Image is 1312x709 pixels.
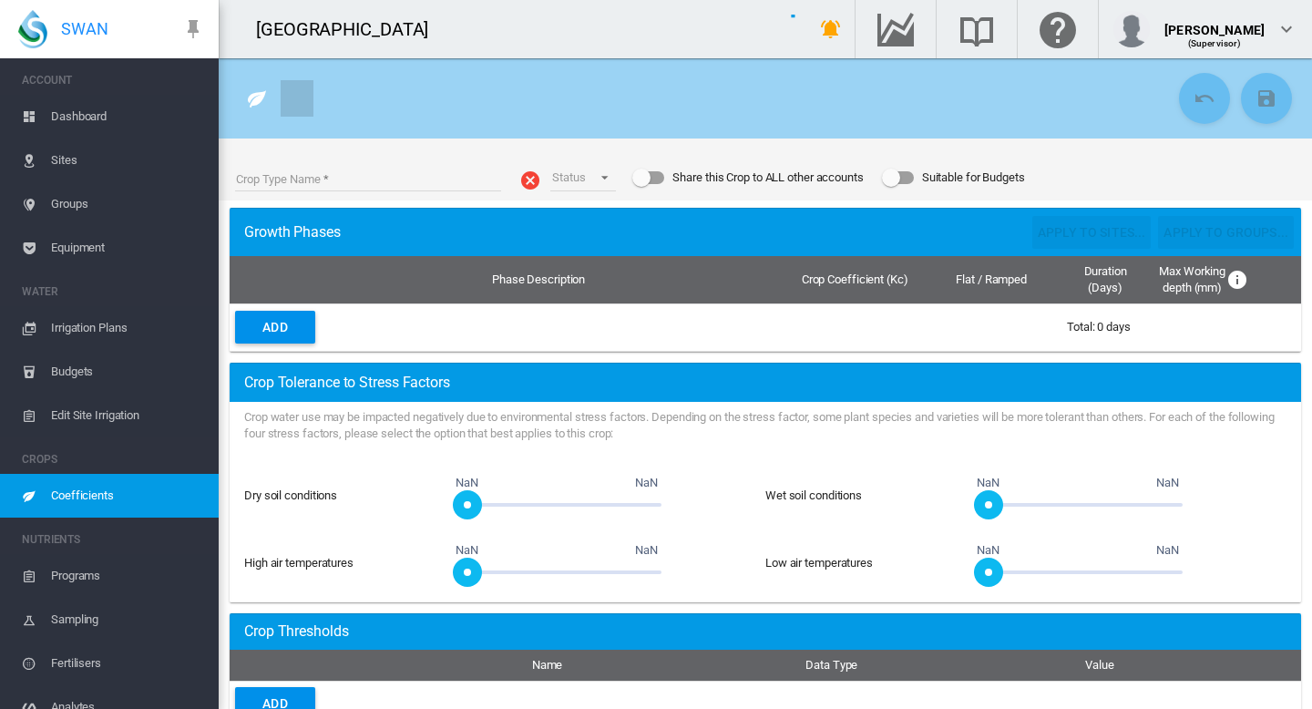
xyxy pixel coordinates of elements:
md-icon: icon-chevron-down [1276,18,1297,40]
span: Irrigation Plans [51,306,204,350]
button: Save Changes [1241,73,1292,124]
span: (Supervisor) [1188,38,1242,48]
md-icon: icon-content-save [1256,87,1277,109]
span: NaN [974,541,1002,560]
span: Value [1085,658,1114,672]
div: [PERSON_NAME] [1164,14,1265,32]
md-icon: Search the knowledge base [955,18,999,40]
span: High air temperatures [244,556,354,570]
span: Max Working depth [1158,263,1226,296]
button: Click to go to list of Crops [239,80,275,117]
md-icon: Click here for help [1036,18,1080,40]
span: Sampling [51,598,204,642]
span: Duration (Days) [1084,264,1127,294]
span: Equipment [51,226,204,270]
md-switch: Share this Crop to ALL other accounts [632,164,863,191]
span: NaN [974,474,1002,492]
div: Share this Crop to ALL other accounts [672,165,863,190]
span: WATER [22,277,204,306]
md-icon: icon-undo [1194,87,1215,109]
span: Sites [51,139,204,182]
md-icon: icon-bell-ring [820,18,842,40]
span: NaN [453,474,481,492]
span: Phase Description [492,272,585,286]
span: Wet soil conditions [765,488,862,502]
img: profile.jpg [1113,11,1150,47]
span: Name [532,658,563,672]
span: Programs [51,554,204,598]
button: Apply to sites... [1032,216,1151,249]
td: Total: 0 days [1060,303,1301,351]
span: SWAN [61,17,108,40]
button: icon-bell-ring [813,11,849,47]
label: Dry soil conditions [244,488,337,502]
md-switch: Suitable for Budgets [882,164,1025,191]
div: [GEOGRAPHIC_DATA] [256,16,445,42]
div: Crop water use may be impacted negatively due to environmental stress factors. Depending on the s... [244,409,1286,457]
span: Crop Tolerance to Stress Factors [244,373,450,393]
md-select: Status [550,164,616,191]
button: Cancel Changes [1179,73,1230,124]
span: NaN [632,474,661,492]
md-icon: Optional maximum working depths for crop by date, representing bottom of effective root zone (see... [1226,269,1248,291]
md-icon: icon-pin [182,18,204,40]
span: NaN [632,541,661,560]
span: Flat / Ramped [956,272,1027,286]
span: CROPS [22,445,204,474]
span: Coefficients [51,474,204,518]
button: Apply to groups... [1158,216,1294,249]
span: Data Type [805,658,857,672]
span: Low air temperatures [765,556,873,570]
span: NUTRIENTS [22,525,204,554]
span: NaN [453,541,481,560]
span: Fertilisers [51,642,204,685]
span: Edit Site Irrigation [51,394,204,437]
img: SWAN-Landscape-Logo-Colour-drop.png [18,10,47,48]
span: Crop Coefficients [244,214,341,250]
md-icon: icon-leaf [246,87,268,109]
md-icon: Go to the Data Hub [874,18,917,40]
span: Crop Coefficients [244,613,349,649]
span: NaN [1153,541,1182,560]
button: Add [235,311,315,344]
span: Budgets [51,350,204,394]
span: ACCOUNT [22,66,204,95]
span: Crop Coefficient (Kc) [802,272,908,286]
div: Suitable for Budgets [922,165,1025,190]
span: NaN [1153,474,1182,492]
span: Groups [51,182,204,226]
span: Dashboard [51,95,204,139]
